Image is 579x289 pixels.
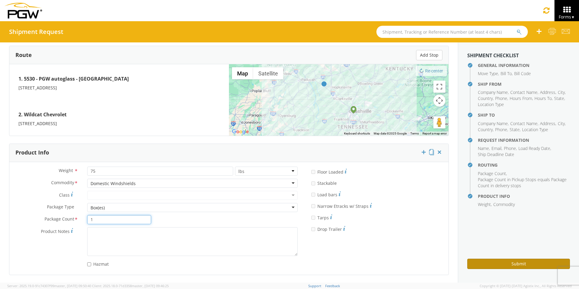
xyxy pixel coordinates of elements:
h3: Route [15,52,32,58]
li: , [501,71,513,77]
span: Contact Name [510,121,538,126]
button: Map camera controls [433,95,445,107]
li: , [504,145,517,151]
span: Phone [495,95,507,101]
label: Hazmat [87,260,110,267]
span: Country [478,95,493,101]
li: , [478,121,509,127]
span: Move Type [478,71,498,76]
span: Commodity [51,180,74,187]
a: Terms [410,132,419,135]
span: Copyright © [DATE]-[DATE] Agistix Inc., All Rights Reserved [480,284,572,288]
span: [STREET_ADDRESS] [18,121,57,126]
li: , [478,171,507,177]
li: , [540,89,556,95]
span: Location Type [478,101,504,107]
span: Class [59,192,70,198]
span: Package Count [45,216,74,223]
span: ▼ [571,15,575,20]
label: Stackable [311,179,338,186]
button: Show satellite imagery [253,67,283,79]
span: Email [491,145,501,151]
li: , [495,95,508,101]
li: , [554,95,565,101]
li: , [478,127,494,133]
span: Address [540,89,555,95]
span: Hours From [510,95,532,101]
li: , [510,95,533,101]
input: Load bars [311,193,315,197]
li: , [478,95,494,101]
img: Google [230,128,250,136]
a: Open this area in Google Maps (opens a new window) [230,128,250,136]
label: Load bars [311,191,341,198]
span: City [558,89,565,95]
li: , [478,71,499,77]
button: Toggle fullscreen view [433,81,445,93]
h4: 2. Wildcat Chevrolet [18,109,220,121]
input: Drop Trailer [311,227,315,231]
span: Bill Code [514,71,531,76]
span: State [554,95,564,101]
span: Server: 2025.19.0-91c74307f99 [7,284,91,288]
button: Add Stop [416,50,442,60]
span: Map data ©2025 Google [374,132,407,135]
li: , [540,121,556,127]
li: , [558,89,566,95]
label: Drop Trailer [311,225,345,232]
div: Box(es) [91,205,105,211]
li: , [518,145,551,151]
button: Show street map [232,67,253,79]
li: , [478,89,509,95]
a: Feedback [325,284,340,288]
h4: Product Info [478,194,570,198]
li: , [495,127,508,133]
span: State [510,127,520,132]
span: Product Notes [41,228,70,234]
button: Keyboard shortcuts [344,131,370,136]
li: , [478,201,492,208]
a: Support [308,284,321,288]
span: Phone [504,145,516,151]
span: Client: 2025.18.0-71d3358 [92,284,169,288]
button: Drag Pegman onto the map to open Street View [433,116,445,128]
span: City [558,121,565,126]
h4: Ship From [478,82,570,86]
label: Floor Loaded [311,168,347,175]
li: , [491,145,502,151]
button: Submit [467,259,570,269]
span: Forms [559,14,575,20]
span: Country [478,127,493,132]
label: Tarps [311,214,332,221]
span: Hours To [534,95,552,101]
input: Narrow Etracks w/ Straps [311,204,315,208]
span: [STREET_ADDRESS] [18,85,57,91]
img: pgw-form-logo-1aaa8060b1cc70fad034.png [5,3,42,18]
span: Company Name [478,89,508,95]
span: master, [DATE] 09:50:40 [54,284,91,288]
span: Bill To [501,71,512,76]
strong: Shipment Checklist [467,52,519,59]
span: Weight [478,201,491,207]
input: Stackable [311,181,315,185]
span: Company Name [478,121,508,126]
span: Contact Name [510,89,538,95]
button: Re-center [416,66,447,76]
li: , [558,121,566,127]
h3: Product Info [15,150,49,156]
input: Hazmat [87,262,91,266]
span: Commodity [493,201,515,207]
input: Tarps [311,216,315,220]
li: , [478,145,490,151]
li: , [510,121,538,127]
h4: Ship To [478,113,570,117]
a: Report a map error [422,132,447,135]
li: , [510,89,538,95]
input: Shipment, Tracking or Reference Number (at least 4 chars) [376,26,528,38]
span: Weight [59,168,73,173]
input: Floor Loaded [311,170,315,174]
span: Phone [495,127,507,132]
span: master, [DATE] 09:46:25 [132,284,169,288]
label: Narrow Etracks w/ Straps [311,202,372,209]
li: , [510,127,521,133]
